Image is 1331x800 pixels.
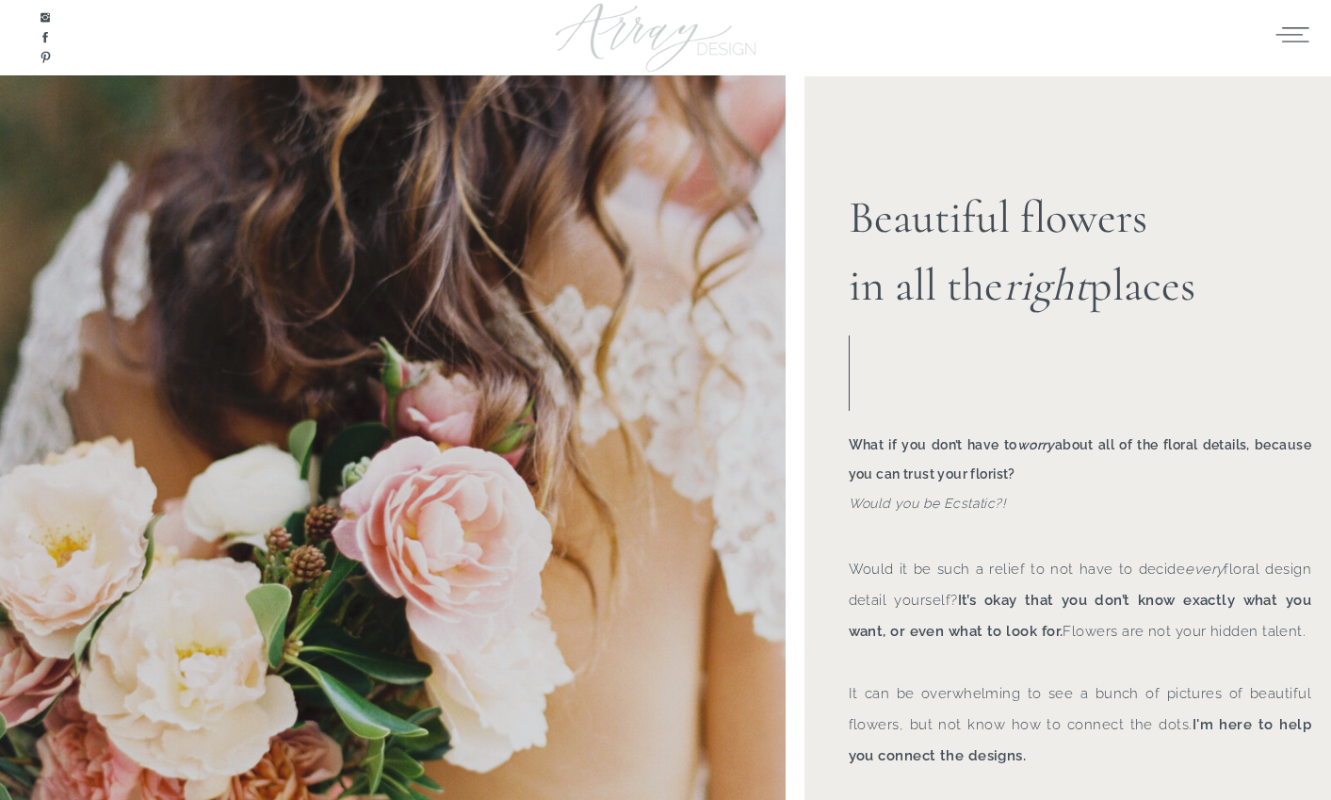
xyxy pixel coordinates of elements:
i: every [1185,561,1224,578]
i: Would you be Ecstatic?! [849,496,1006,511]
h2: Beautiful flowers in all the places [849,184,1220,315]
i: right [1003,258,1089,313]
b: What if you don’t have to about all of the floral details, because you can trust your florist? [849,437,1312,482]
b: It’s okay that you don’t know exactly what you want, or even what to look for. [849,592,1312,640]
i: worry [1017,437,1055,452]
